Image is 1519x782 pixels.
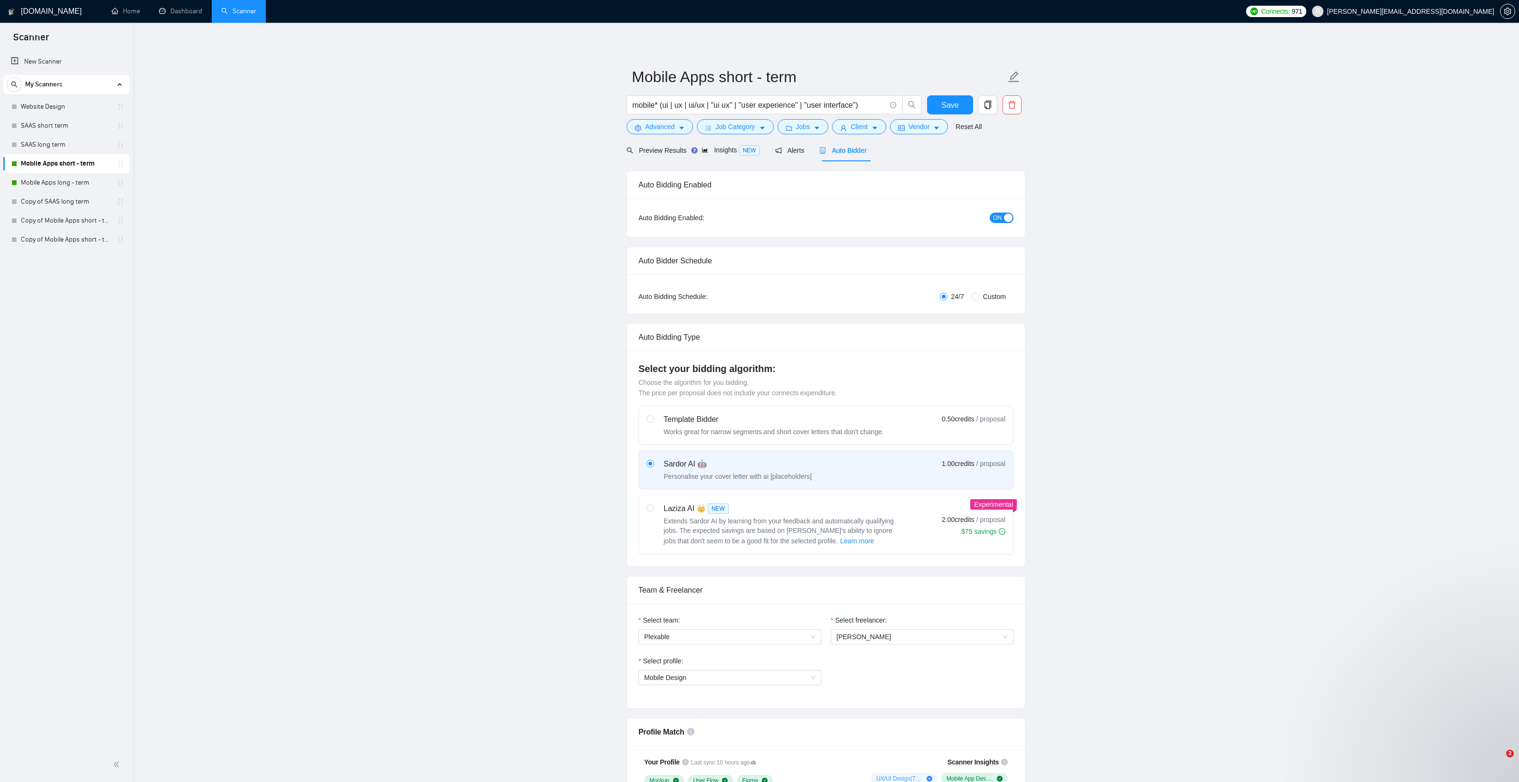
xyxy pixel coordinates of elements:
[775,147,805,154] span: Alerts
[819,147,826,154] span: robot
[664,458,812,470] div: Sardor AI 🤖
[664,472,812,481] div: Personalise your cover letter with ai [placeholders]
[3,75,129,249] li: My Scanners
[1314,8,1321,15] span: user
[644,674,686,681] span: Mobile Design
[627,119,693,134] button: settingAdvancedcaret-down
[697,119,773,134] button: barsJob Categorycaret-down
[1500,4,1515,19] button: setting
[890,119,948,134] button: idcardVendorcaret-down
[1250,8,1258,15] img: upwork-logo.png
[775,147,782,154] span: notification
[1003,101,1021,109] span: delete
[638,324,1013,351] div: Auto Bidding Type
[159,7,202,15] a: dashboardDashboard
[898,124,905,131] span: idcard
[638,171,1013,198] div: Auto Bidding Enabled
[25,75,63,94] span: My Scanners
[947,759,999,765] span: Scanner Insights
[778,119,829,134] button: folderJobscaret-down
[979,291,1010,302] span: Custom
[690,146,699,155] div: Tooltip anchor
[117,217,124,224] span: holder
[664,427,884,437] div: Works great for narrow segments and short cover letters that don't change.
[635,124,641,131] span: setting
[7,81,21,88] span: search
[927,776,932,782] span: plus-circle
[978,95,997,114] button: copy
[1001,759,1008,765] span: info-circle
[112,7,140,15] a: homeHome
[7,77,22,92] button: search
[1500,8,1515,15] a: setting
[956,121,982,132] a: Reset All
[851,121,868,132] span: Client
[739,145,760,156] span: NEW
[941,99,958,111] span: Save
[117,160,124,168] span: holder
[909,121,929,132] span: Vendor
[8,4,15,19] img: logo
[664,503,901,514] div: Laziza AI
[113,760,122,769] span: double-left
[702,147,708,153] span: area-chart
[1261,6,1290,17] span: Connects:
[638,247,1013,274] div: Auto Bidder Schedule
[117,141,124,149] span: holder
[890,102,896,108] span: info-circle
[21,211,111,230] a: Copy of Mobile Apps short - term
[903,101,921,109] span: search
[643,656,683,666] span: Select profile:
[117,198,124,205] span: holder
[21,116,111,135] a: SAAS short term
[644,758,680,766] span: Your Profile
[933,124,940,131] span: caret-down
[832,119,886,134] button: userClientcaret-down
[902,95,921,114] button: search
[3,52,129,71] li: New Scanner
[1292,6,1302,17] span: 971
[759,124,766,131] span: caret-down
[976,459,1005,468] span: / proposal
[997,776,1003,782] span: check-circle
[117,236,124,243] span: holder
[961,527,1005,536] div: $75 savings
[638,728,684,736] span: Profile Match
[819,147,866,154] span: Auto Bidder
[638,379,837,397] span: Choose the algorithm for you bidding. The price per proposal does not include your connects expen...
[974,501,1013,508] span: Experimental
[942,458,974,469] span: 1.00 credits
[638,213,763,223] div: Auto Bidding Enabled:
[21,135,111,154] a: SAAS long term
[1500,8,1515,15] span: setting
[976,414,1005,424] span: / proposal
[627,147,633,154] span: search
[682,759,689,765] span: info-circle
[678,124,685,131] span: caret-down
[1008,71,1020,83] span: edit
[872,124,878,131] span: caret-down
[836,633,891,641] span: [PERSON_NAME]
[687,728,694,735] span: info-circle
[999,528,1005,535] span: info-circle
[664,517,894,545] span: Extends Sardor AI by learning from your feedback and automatically qualifying jobs. The expected ...
[117,179,124,186] span: holder
[21,192,111,211] a: Copy of SAAS long term
[696,503,706,514] span: 👑
[814,124,820,131] span: caret-down
[627,147,686,154] span: Preview Results
[645,121,675,132] span: Advanced
[664,414,884,425] div: Template Bidder
[786,124,792,131] span: folder
[632,99,886,111] input: Search Freelance Jobs...
[831,615,887,625] label: Select freelancer:
[638,577,1013,604] div: Team & Freelancer
[840,535,875,547] button: Laziza AI NEWExtends Sardor AI by learning from your feedback and automatically qualifying jobs. ...
[221,7,256,15] a: searchScanner
[638,615,680,625] label: Select team:
[979,101,997,109] span: copy
[715,121,755,132] span: Job Category
[1487,750,1510,773] iframe: Intercom live chat
[691,758,757,767] span: Last sync 10 hours ago
[708,503,729,514] span: NEW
